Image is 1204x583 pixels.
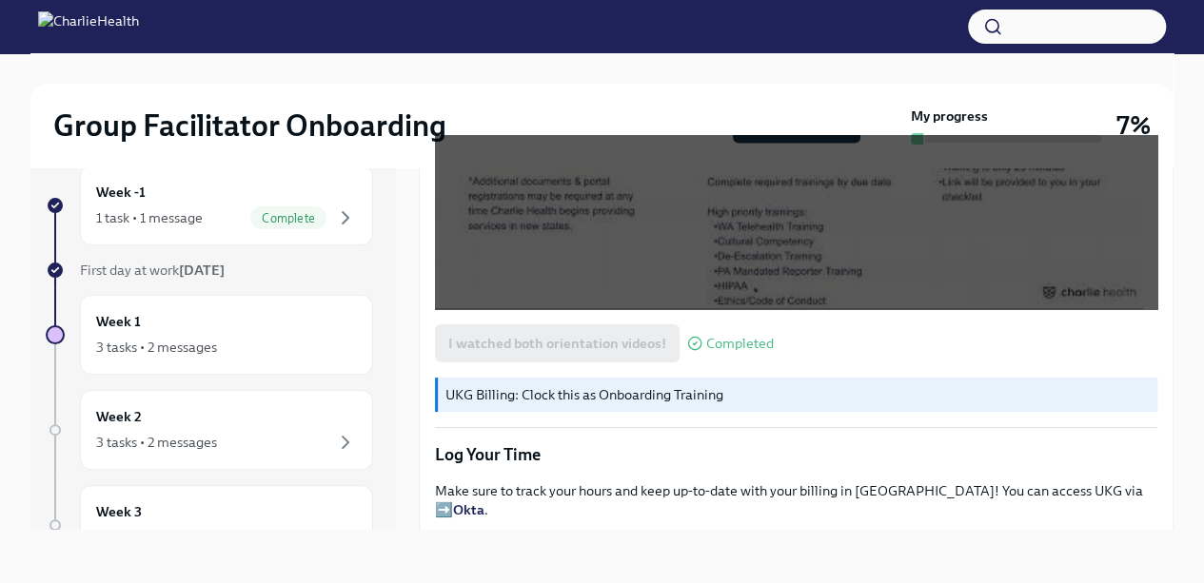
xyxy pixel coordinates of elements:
p: Make sure to track your hours and keep up-to-date with your billing in [GEOGRAPHIC_DATA]! You can... [435,481,1157,519]
div: 3 tasks • 2 messages [96,338,217,357]
a: First day at work[DATE] [46,261,373,280]
p: UKG Billing: Clock this as Onboarding Training [445,385,1150,404]
span: Complete [250,211,326,225]
a: Okta [453,501,484,518]
a: Week 23 tasks • 2 messages [46,390,373,470]
span: Completed [706,337,774,351]
h6: Week -1 [96,182,146,203]
h6: Week 1 [96,311,141,332]
h6: Week 2 [96,406,142,427]
h2: Group Facilitator Onboarding [53,107,446,145]
span: First day at work [80,262,225,279]
a: Week -11 task • 1 messageComplete [46,165,373,245]
h3: 7% [1116,108,1151,143]
h6: Week 3 [96,501,142,522]
strong: My progress [911,107,988,126]
div: 1 task • 1 message [96,208,203,227]
a: Week 34 tasks • 1 message [46,485,373,565]
div: 3 tasks • 2 messages [96,433,217,452]
img: CharlieHealth [38,11,139,42]
a: Week 13 tasks • 2 messages [46,295,373,375]
strong: [DATE] [179,262,225,279]
p: Log Your Time [435,443,1157,466]
div: 4 tasks • 1 message [96,528,211,547]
